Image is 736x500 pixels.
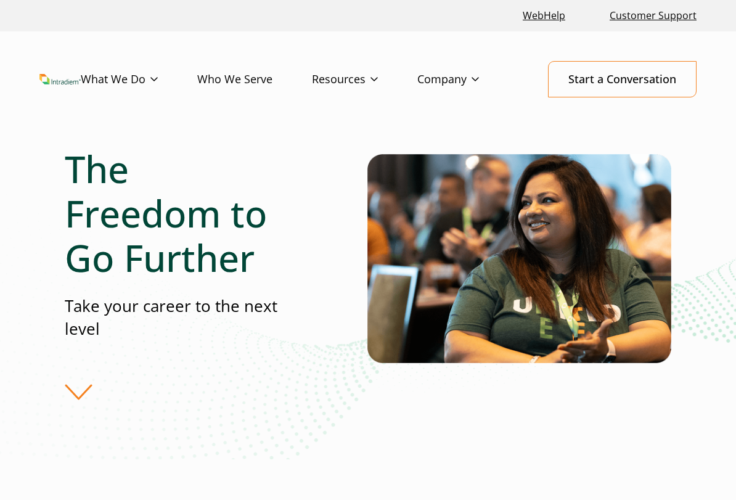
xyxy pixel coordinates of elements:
[65,295,292,341] p: Take your career to the next level
[312,62,417,97] a: Resources
[605,2,701,29] a: Customer Support
[417,62,518,97] a: Company
[65,147,292,280] h1: The Freedom to Go Further
[518,2,570,29] a: Link opens in a new window
[81,62,197,97] a: What We Do
[197,62,312,97] a: Who We Serve
[39,74,81,84] a: Link to homepage of Intradiem
[39,74,81,84] img: Intradiem
[548,61,697,97] a: Start a Conversation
